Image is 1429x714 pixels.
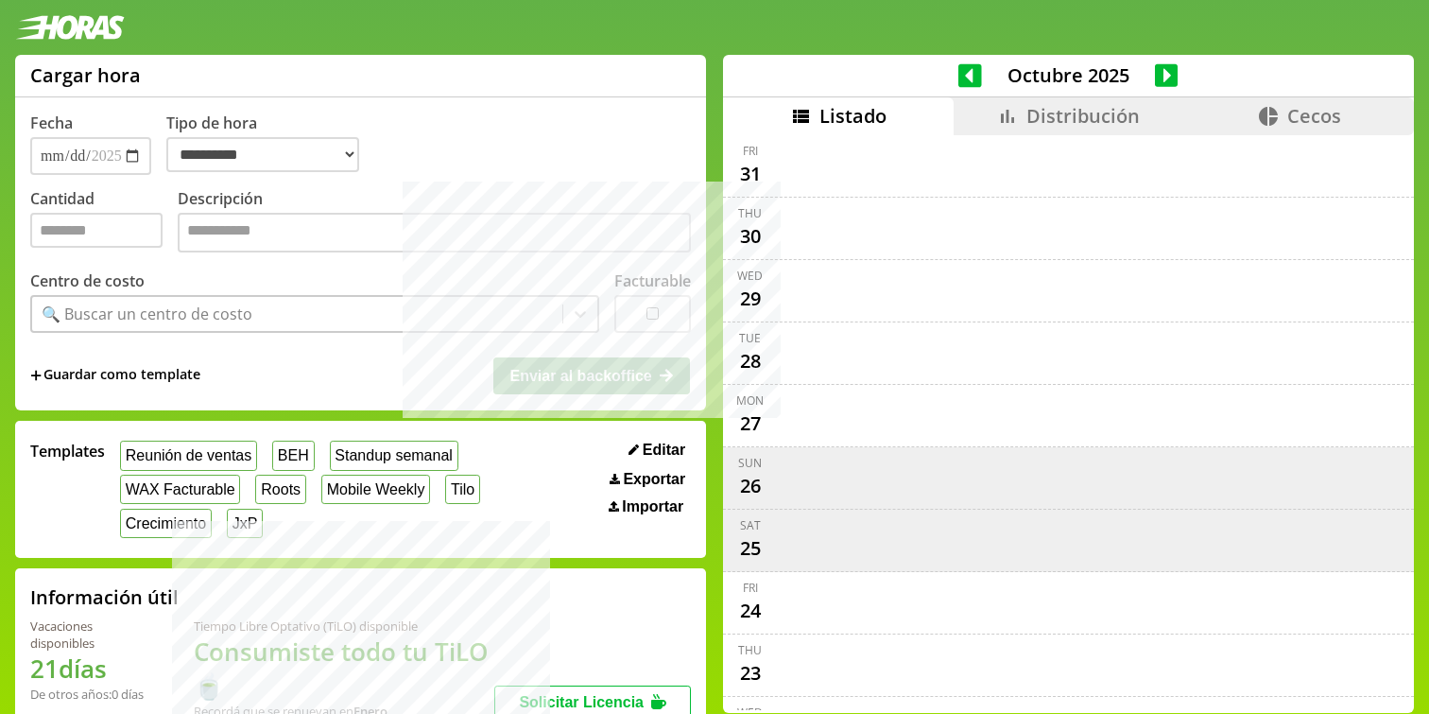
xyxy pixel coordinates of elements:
[604,470,691,489] button: Exportar
[30,584,179,610] h2: Información útil
[120,509,212,538] button: Crecimiento
[30,62,141,88] h1: Cargar hora
[743,580,758,596] div: Fri
[819,103,887,129] span: Listado
[330,441,458,470] button: Standup semanal
[166,113,374,175] label: Tipo de hora
[178,213,691,253] textarea: Descripción
[120,475,240,504] button: WAX Facturable
[30,618,148,652] div: Vacaciones disponibles
[120,441,257,470] button: Reunión de ventas
[623,441,691,460] button: Editar
[738,205,762,221] div: Thu
[194,618,495,635] div: Tiempo Libre Optativo (TiLO) disponible
[321,475,430,504] button: Mobile Weekly
[445,475,480,504] button: Tilo
[30,113,73,133] label: Fecha
[743,143,758,159] div: Fri
[735,346,766,376] div: 28
[30,365,200,386] span: +Guardar como template
[1287,103,1341,129] span: Cecos
[735,284,766,314] div: 29
[982,62,1155,88] span: Octubre 2025
[30,188,178,257] label: Cantidad
[272,441,315,470] button: BEH
[738,642,762,658] div: Thu
[739,330,761,346] div: Tue
[735,221,766,252] div: 30
[643,442,685,459] span: Editar
[15,15,125,40] img: logotipo
[519,694,644,710] span: Solicitar Licencia
[735,596,766,626] div: 24
[178,188,691,257] label: Descripción
[737,268,763,284] div: Wed
[740,517,761,533] div: Sat
[30,213,163,248] input: Cantidad
[30,365,42,386] span: +
[735,159,766,189] div: 31
[735,658,766,688] div: 23
[736,392,764,409] div: Mon
[166,137,359,172] select: Tipo de hora
[1026,103,1140,129] span: Distribución
[30,686,148,703] div: De otros años: 0 días
[735,533,766,564] div: 25
[255,475,305,504] button: Roots
[227,509,263,538] button: JxP
[194,635,495,703] h1: Consumiste todo tu TiLO 🍵
[42,304,252,324] div: 🔍 Buscar un centro de costo
[30,270,145,291] label: Centro de costo
[30,441,105,461] span: Templates
[614,270,691,291] label: Facturable
[735,409,766,439] div: 27
[623,471,685,488] span: Exportar
[30,652,148,686] h1: 21 días
[738,455,762,471] div: Sun
[735,471,766,501] div: 26
[723,135,1414,710] div: scrollable content
[622,498,683,515] span: Importar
